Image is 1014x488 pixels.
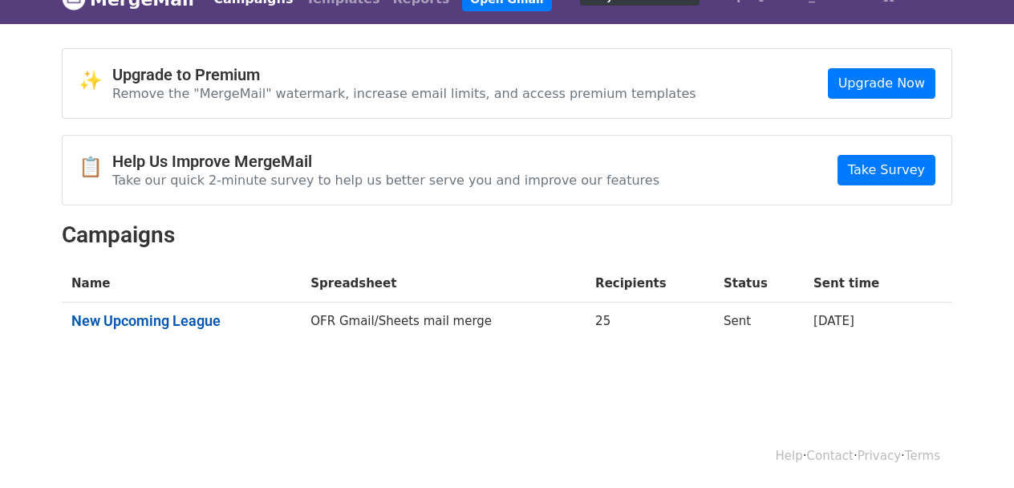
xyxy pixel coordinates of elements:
td: 25 [586,303,714,346]
h4: Help Us Improve MergeMail [112,152,659,171]
a: Privacy [858,449,901,463]
a: Terms [905,449,940,463]
th: Spreadsheet [301,265,586,303]
h4: Upgrade to Premium [112,65,696,84]
h2: Campaigns [62,222,952,249]
span: 📋 [79,156,112,179]
a: Take Survey [838,155,935,185]
a: Contact [807,449,854,463]
span: ✨ [79,69,112,92]
th: Sent time [804,265,925,303]
a: [DATE] [813,314,854,328]
td: Sent [714,303,804,346]
a: New Upcoming League [71,312,291,330]
td: OFR Gmail/Sheets mail merge [301,303,586,346]
th: Recipients [586,265,714,303]
a: Upgrade Now [828,68,935,99]
th: Name [62,265,301,303]
p: Take our quick 2-minute survey to help us better serve you and improve our features [112,172,659,189]
a: Help [776,449,803,463]
iframe: Chat Widget [934,411,1014,488]
th: Status [714,265,804,303]
p: Remove the "MergeMail" watermark, increase email limits, and access premium templates [112,85,696,102]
